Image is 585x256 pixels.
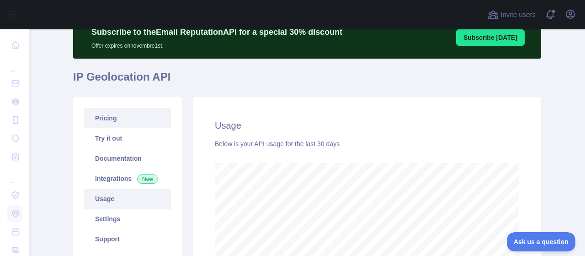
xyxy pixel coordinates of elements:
div: Below is your API usage for the last 30 days [215,139,519,148]
p: Offer expires on novembre 1st. [91,38,342,49]
div: ... [7,167,22,185]
button: Invite users [486,7,537,22]
iframe: Toggle Customer Support [507,232,576,251]
div: ... [7,55,22,73]
span: Invite users [500,10,536,20]
a: Integrations New [84,169,171,189]
a: Support [84,229,171,249]
p: Subscribe to the Email Reputation API for a special 30 % discount [91,26,342,38]
a: Try it out [84,128,171,148]
span: New [137,174,158,184]
h2: Usage [215,119,519,132]
h1: IP Geolocation API [73,70,541,92]
a: Documentation [84,148,171,169]
a: Pricing [84,108,171,128]
a: Usage [84,189,171,209]
a: Settings [84,209,171,229]
button: Subscribe [DATE] [456,29,525,46]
